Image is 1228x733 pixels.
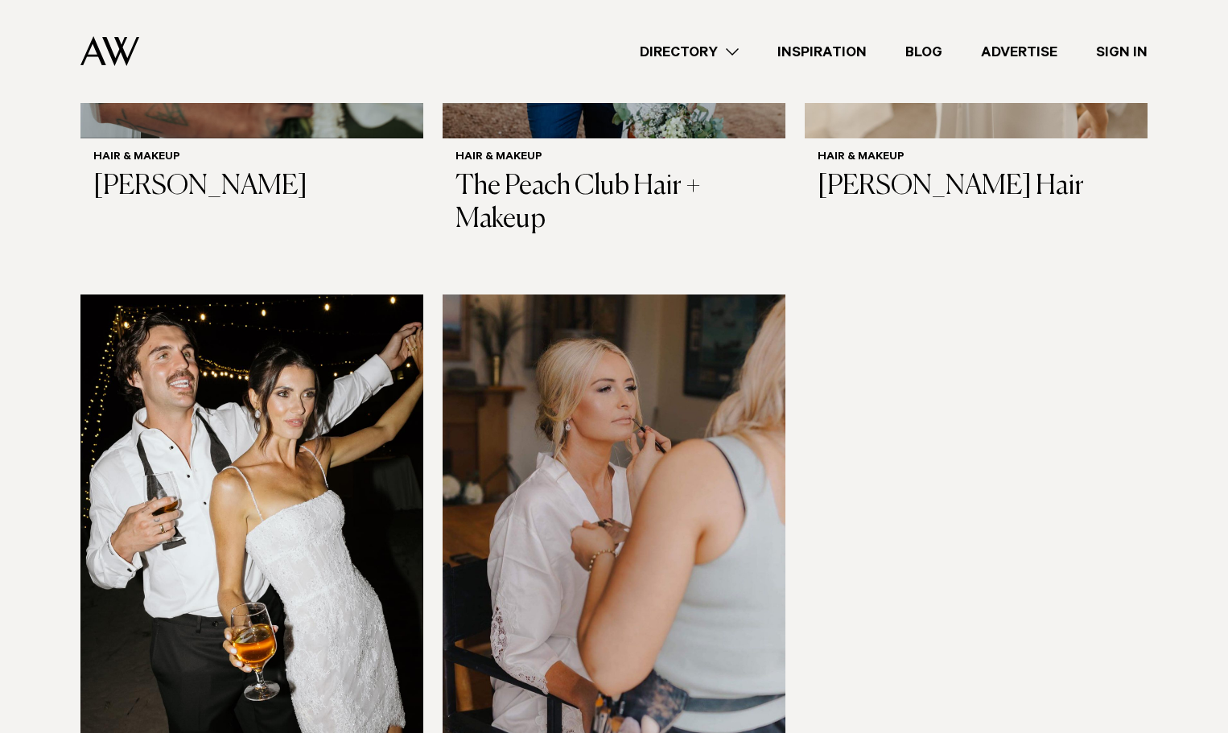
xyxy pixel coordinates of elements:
[455,171,773,237] h3: The Peach Club Hair + Makeup
[818,171,1135,204] h3: [PERSON_NAME] Hair
[1077,41,1167,63] a: Sign In
[886,41,962,63] a: Blog
[620,41,758,63] a: Directory
[758,41,886,63] a: Inspiration
[818,151,1135,165] h6: Hair & Makeup
[962,41,1077,63] a: Advertise
[80,36,139,66] img: Auckland Weddings Logo
[93,151,410,165] h6: Hair & Makeup
[455,151,773,165] h6: Hair & Makeup
[93,171,410,204] h3: [PERSON_NAME]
